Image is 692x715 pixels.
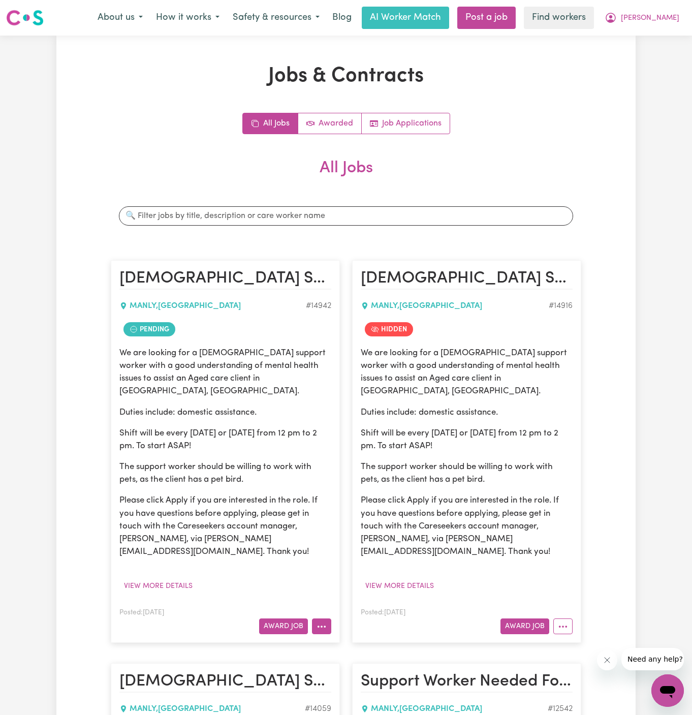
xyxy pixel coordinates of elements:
[361,460,573,486] p: The support worker should be willing to work with pets, as the client has a pet bird.
[597,650,617,670] iframe: Close message
[361,300,549,312] div: MANLY , [GEOGRAPHIC_DATA]
[226,7,326,28] button: Safety & resources
[548,703,573,715] div: Job ID #12542
[119,703,305,715] div: MANLY , [GEOGRAPHIC_DATA]
[361,494,573,558] p: Please click Apply if you are interested in the role. If you have questions before applying, plea...
[621,648,684,670] iframe: Message from company
[362,7,449,29] a: AI Worker Match
[361,269,573,289] h2: Female Support Worker Needed In Manly, NSW
[119,300,306,312] div: MANLY , [GEOGRAPHIC_DATA]
[306,300,331,312] div: Job ID #14942
[326,7,358,29] a: Blog
[361,427,573,452] p: Shift will be every [DATE] or [DATE] from 12 pm to 2 pm. To start ASAP!
[598,7,686,28] button: My Account
[119,347,331,398] p: We are looking for a [DEMOGRAPHIC_DATA] support worker with a good understanding of mental health...
[361,406,573,419] p: Duties include: domestic assistance.
[365,322,413,336] span: Job is hidden
[362,113,450,134] a: Job applications
[91,7,149,28] button: About us
[119,427,331,452] p: Shift will be every [DATE] or [DATE] from 12 pm to 2 pm. To start ASAP!
[524,7,594,29] a: Find workers
[6,9,44,27] img: Careseekers logo
[119,460,331,486] p: The support worker should be willing to work with pets, as the client has a pet bird.
[361,578,438,594] button: View more details
[119,578,197,594] button: View more details
[111,64,581,88] h1: Jobs & Contracts
[361,703,548,715] div: MANLY , [GEOGRAPHIC_DATA]
[119,406,331,419] p: Duties include: domestic assistance.
[149,7,226,28] button: How it works
[312,618,331,634] button: More options
[123,322,175,336] span: Job contract pending review by care worker
[119,672,331,692] h2: Female Support Worker Needed ONE OFF In Manly, NSW
[651,674,684,707] iframe: Button to launch messaging window
[621,13,679,24] span: [PERSON_NAME]
[111,159,581,194] h2: All Jobs
[457,7,516,29] a: Post a job
[243,113,298,134] a: All jobs
[549,300,573,312] div: Job ID #14916
[119,206,573,226] input: 🔍 Filter jobs by title, description or care worker name
[553,618,573,634] button: More options
[6,6,44,29] a: Careseekers logo
[119,269,331,289] h2: Female Support Worker Needed In Manly, NSW
[361,347,573,398] p: We are looking for a [DEMOGRAPHIC_DATA] support worker with a good understanding of mental health...
[119,494,331,558] p: Please click Apply if you are interested in the role. If you have questions before applying, plea...
[500,618,549,634] button: Award Job
[298,113,362,134] a: Active jobs
[305,703,331,715] div: Job ID #14059
[259,618,308,634] button: Award Job
[361,609,405,616] span: Posted: [DATE]
[361,672,573,692] h2: Support Worker Needed For Domestic Assistance Every Thursday - Manly, NSW
[119,609,164,616] span: Posted: [DATE]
